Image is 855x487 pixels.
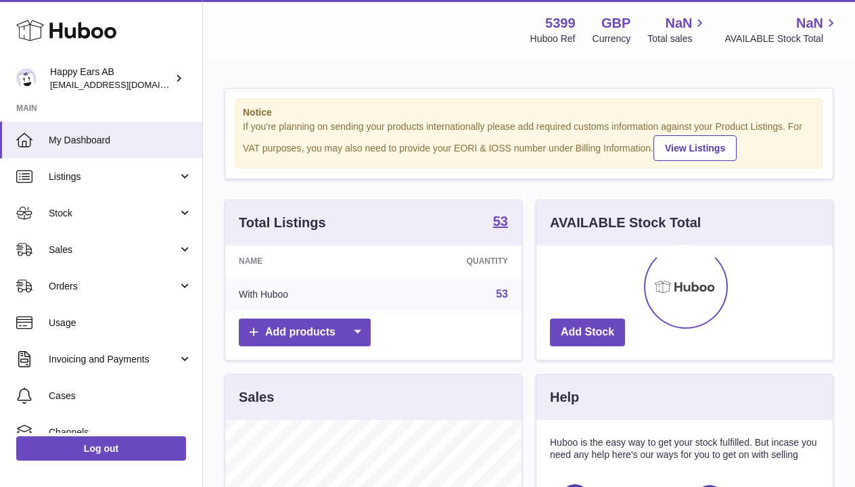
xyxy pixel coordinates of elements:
[550,214,701,232] h3: AVAILABLE Stock Total
[49,207,178,220] span: Stock
[724,32,839,45] span: AVAILABLE Stock Total
[653,135,737,161] a: View Listings
[243,106,815,119] strong: Notice
[49,134,192,147] span: My Dashboard
[50,66,172,91] div: Happy Ears AB
[239,214,326,232] h3: Total Listings
[239,319,371,346] a: Add products
[550,388,579,407] h3: Help
[49,426,192,439] span: Channels
[665,14,692,32] span: NaN
[593,32,631,45] div: Currency
[382,246,522,277] th: Quantity
[239,388,274,407] h3: Sales
[16,68,37,89] img: 3pl@happyearsearplugs.com
[545,14,576,32] strong: 5399
[50,79,199,90] span: [EMAIL_ADDRESS][DOMAIN_NAME]
[550,436,819,462] p: Huboo is the easy way to get your stock fulfilled. But incase you need any help here's our ways f...
[796,14,823,32] span: NaN
[16,436,186,461] a: Log out
[550,319,625,346] a: Add Stock
[243,120,815,161] div: If you're planning on sending your products internationally please add required customs informati...
[493,214,508,228] strong: 53
[225,246,382,277] th: Name
[49,390,192,402] span: Cases
[49,353,178,366] span: Invoicing and Payments
[49,170,178,183] span: Listings
[647,14,708,45] a: NaN Total sales
[496,288,508,300] a: 53
[49,243,178,256] span: Sales
[493,214,508,231] a: 53
[225,277,382,312] td: With Huboo
[530,32,576,45] div: Huboo Ref
[49,280,178,293] span: Orders
[724,14,839,45] a: NaN AVAILABLE Stock Total
[647,32,708,45] span: Total sales
[601,14,630,32] strong: GBP
[49,317,192,329] span: Usage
